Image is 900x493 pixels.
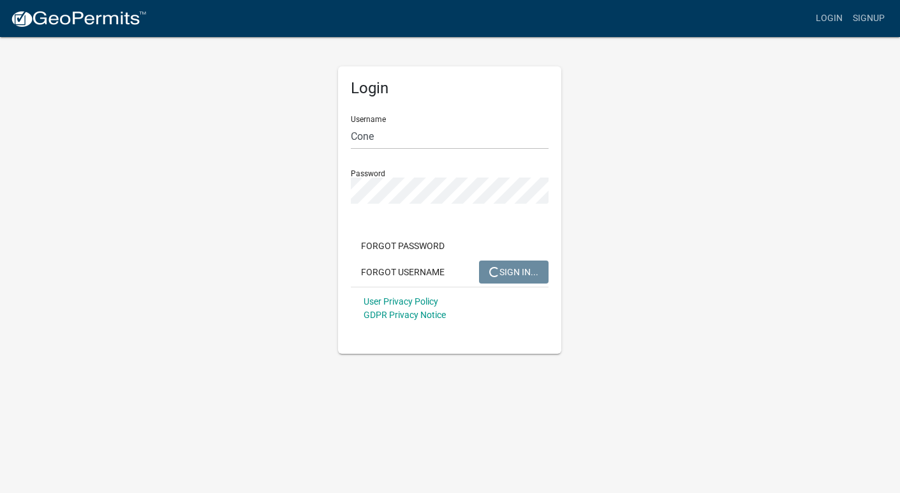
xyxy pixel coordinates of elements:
a: Signup [848,6,890,31]
a: Login [811,6,848,31]
button: SIGN IN... [479,261,549,284]
a: User Privacy Policy [364,296,438,307]
h5: Login [351,79,549,98]
button: Forgot Username [351,261,455,284]
a: GDPR Privacy Notice [364,310,446,320]
span: SIGN IN... [489,266,538,277]
button: Forgot Password [351,234,455,257]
